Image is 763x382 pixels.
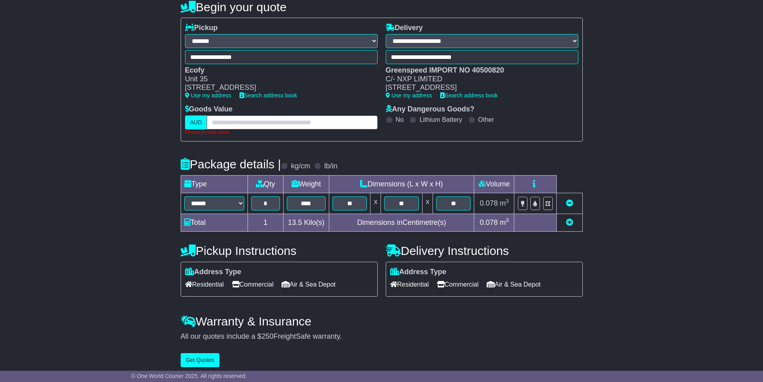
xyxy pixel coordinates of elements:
div: [STREET_ADDRESS] [185,83,370,92]
label: Delivery [386,24,423,32]
label: No [396,116,404,123]
label: Address Type [185,268,242,277]
td: Weight [283,175,329,193]
div: Ecofy [185,66,370,75]
span: Commercial [232,278,274,291]
label: Any Dangerous Goods? [386,105,475,114]
label: AUD [185,115,207,129]
div: [STREET_ADDRESS] [386,83,570,92]
span: m [500,199,509,207]
sup: 3 [506,198,509,204]
button: Get Quotes [181,353,220,367]
label: Lithium Battery [419,116,462,123]
span: Residential [185,278,224,291]
span: Air & Sea Depot [487,278,541,291]
span: m [500,218,509,226]
div: All our quotes include a $ FreightSafe warranty. [181,332,583,341]
a: Remove this item [566,199,573,207]
a: Use my address [386,92,432,99]
label: lb/in [324,162,337,171]
span: © One World Courier 2025. All rights reserved. [131,373,247,379]
td: Qty [248,175,283,193]
label: Pickup [185,24,218,32]
td: Dimensions (L x W x H) [329,175,474,193]
h4: Delivery Instructions [386,244,583,257]
label: kg/cm [291,162,310,171]
a: Search address book [240,92,297,99]
h4: Begin your quote [181,0,583,14]
span: Air & Sea Depot [282,278,336,291]
span: 250 [262,332,274,340]
span: Commercial [437,278,479,291]
td: 1 [248,214,283,231]
h4: Warranty & Insurance [181,315,583,328]
span: 13.5 [288,218,302,226]
span: 0.078 [480,199,498,207]
span: Residential [390,278,429,291]
td: Type [181,175,248,193]
div: Unit 35 [185,75,370,84]
td: Kilo(s) [283,214,329,231]
td: Total [181,214,248,231]
div: Greenspeed IMPORT NO 40500820 [386,66,570,75]
div: Please provide value [185,129,378,135]
label: Goods Value [185,105,233,114]
a: Use my address [185,92,232,99]
label: Address Type [390,268,447,277]
label: Other [478,116,494,123]
td: Volume [474,175,514,193]
sup: 3 [506,217,509,223]
h4: Package details | [181,158,281,171]
td: Dimensions in Centimetre(s) [329,214,474,231]
td: x [370,193,381,214]
div: C/- NXP LIMITED [386,75,570,84]
td: x [422,193,433,214]
a: Search address book [440,92,498,99]
a: Add new item [566,218,573,226]
h4: Pickup Instructions [181,244,378,257]
span: 0.078 [480,218,498,226]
